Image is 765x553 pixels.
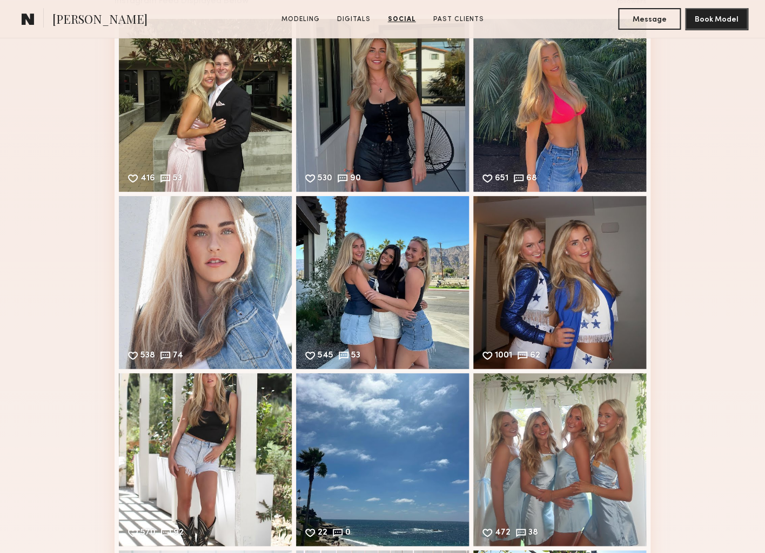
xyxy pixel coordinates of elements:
[277,15,324,24] a: Modeling
[526,174,537,184] div: 68
[140,352,155,361] div: 538
[333,15,375,24] a: Digitals
[345,529,351,538] div: 0
[318,174,332,184] div: 530
[618,8,681,30] button: Message
[350,174,361,184] div: 90
[351,352,360,361] div: 53
[140,174,155,184] div: 416
[685,8,748,30] button: Book Model
[530,352,540,361] div: 62
[318,529,327,538] div: 22
[173,352,183,361] div: 74
[173,174,182,184] div: 53
[140,529,156,538] div: 570
[495,529,511,538] div: 472
[429,15,488,24] a: Past Clients
[528,529,538,538] div: 38
[384,15,420,24] a: Social
[495,174,508,184] div: 651
[318,352,333,361] div: 545
[495,352,512,361] div: 1001
[52,11,147,30] span: [PERSON_NAME]
[685,14,748,23] a: Book Model
[173,529,184,538] div: 92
